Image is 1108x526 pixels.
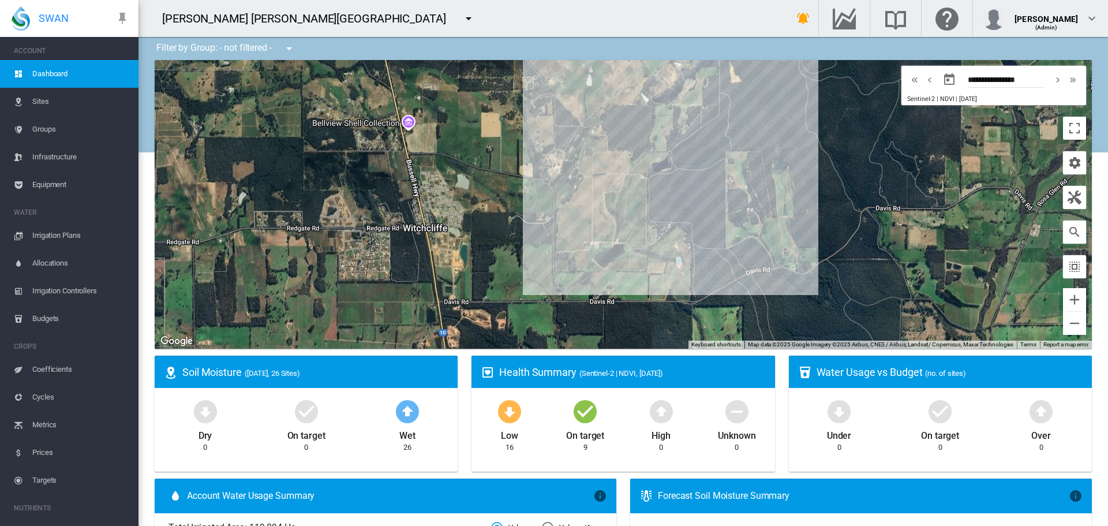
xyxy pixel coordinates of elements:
md-icon: icon-information [1069,489,1083,503]
div: Unknown [718,425,755,442]
span: ([DATE], 26 Sites) [245,369,300,378]
span: NUTRIENTS [14,499,129,517]
span: Sites [32,88,129,115]
div: Over [1031,425,1051,442]
div: Dry [199,425,212,442]
button: Toggle fullscreen view [1063,117,1086,140]
span: Allocations [32,249,129,277]
div: On target [921,425,959,442]
span: (no. of sites) [925,369,966,378]
button: Zoom out [1063,312,1086,335]
md-icon: icon-checkbox-marked-circle [571,397,599,425]
md-icon: icon-chevron-left [923,73,936,87]
div: Water Usage vs Budget [817,365,1083,379]
button: icon-select-all [1063,255,1086,278]
md-icon: icon-chevron-right [1051,73,1064,87]
md-icon: icon-minus-circle [723,397,751,425]
div: Under [827,425,852,442]
a: Terms [1020,341,1036,348]
md-icon: icon-chevron-double-left [908,73,921,87]
md-icon: icon-chevron-down [1085,12,1099,25]
md-icon: icon-arrow-up-bold-circle [1027,397,1055,425]
md-icon: icon-information [593,489,607,503]
span: Irrigation Controllers [32,277,129,305]
md-icon: icon-map-marker-radius [164,365,178,379]
md-icon: icon-chevron-double-right [1066,73,1079,87]
span: Budgets [32,305,129,333]
div: 0 [203,442,207,453]
span: SWAN [39,11,69,25]
md-icon: icon-pin [115,12,129,25]
md-icon: Search the knowledge base [882,12,909,25]
div: Forecast Soil Moisture Summary [658,490,1069,502]
md-icon: icon-arrow-up-bold-circle [647,397,675,425]
span: (Sentinel-2 | NDVI, [DATE]) [579,369,663,378]
div: On target [287,425,325,442]
md-icon: icon-water [169,489,182,503]
span: Equipment [32,171,129,199]
div: High [652,425,671,442]
button: Zoom in [1063,288,1086,311]
div: Health Summary [499,365,765,379]
div: Filter by Group: - not filtered - [148,37,304,60]
span: Irrigation Plans [32,222,129,249]
div: 9 [583,442,587,453]
div: 26 [403,442,411,453]
a: Report a map error [1043,341,1088,348]
md-icon: Click here for help [933,12,961,25]
span: | [DATE] [956,95,976,103]
img: Google [158,334,196,349]
button: icon-chevron-left [922,73,937,87]
md-icon: icon-arrow-down-bold-circle [496,397,523,425]
span: (Admin) [1035,24,1058,31]
button: md-calendar [938,68,961,91]
md-icon: icon-menu-down [462,12,476,25]
md-icon: icon-checkbox-marked-circle [926,397,954,425]
div: 0 [1039,442,1043,453]
md-icon: icon-menu-down [282,42,296,55]
md-icon: Go to the Data Hub [830,12,858,25]
md-icon: icon-thermometer-lines [639,489,653,503]
div: 0 [837,442,841,453]
button: icon-menu-down [457,7,480,30]
img: SWAN-Landscape-Logo-Colour-drop.png [12,6,30,31]
div: [PERSON_NAME] [1015,9,1078,20]
div: On target [566,425,604,442]
span: ACCOUNT [14,42,129,60]
span: Map data ©2025 Google Imagery ©2025 Airbus, CNES / Airbus, Landsat / Copernicus, Maxar Technologies [748,341,1013,348]
span: Groups [32,115,129,143]
span: Sentinel-2 | NDVI [907,95,954,103]
img: profile.jpg [982,7,1005,30]
md-icon: icon-magnify [1068,225,1081,239]
md-icon: icon-select-all [1068,260,1081,274]
div: 16 [506,442,514,453]
div: Low [501,425,518,442]
span: Prices [32,439,129,467]
button: icon-chevron-double-right [1065,73,1080,87]
md-icon: icon-cog [1068,156,1081,170]
button: icon-magnify [1063,221,1086,244]
span: Metrics [32,411,129,439]
span: Dashboard [32,60,129,88]
md-icon: icon-arrow-down-bold-circle [192,397,219,425]
a: Open this area in Google Maps (opens a new window) [158,334,196,349]
div: 0 [735,442,739,453]
div: Soil Moisture [182,365,448,379]
span: Cycles [32,383,129,411]
button: icon-chevron-right [1050,73,1065,87]
div: [PERSON_NAME] [PERSON_NAME][GEOGRAPHIC_DATA] [162,10,456,27]
button: icon-cog [1063,151,1086,174]
div: 0 [938,442,942,453]
md-icon: icon-arrow-down-bold-circle [825,397,853,425]
span: Coefficients [32,356,129,383]
button: icon-bell-ring [792,7,815,30]
md-icon: icon-cup-water [798,365,812,379]
span: Account Water Usage Summary [187,490,593,502]
md-icon: icon-arrow-up-bold-circle [394,397,421,425]
span: CROPS [14,337,129,356]
md-icon: icon-bell-ring [796,12,810,25]
div: Wet [399,425,415,442]
md-icon: icon-checkbox-marked-circle [293,397,320,425]
span: WATER [14,203,129,222]
button: icon-menu-down [278,37,301,60]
